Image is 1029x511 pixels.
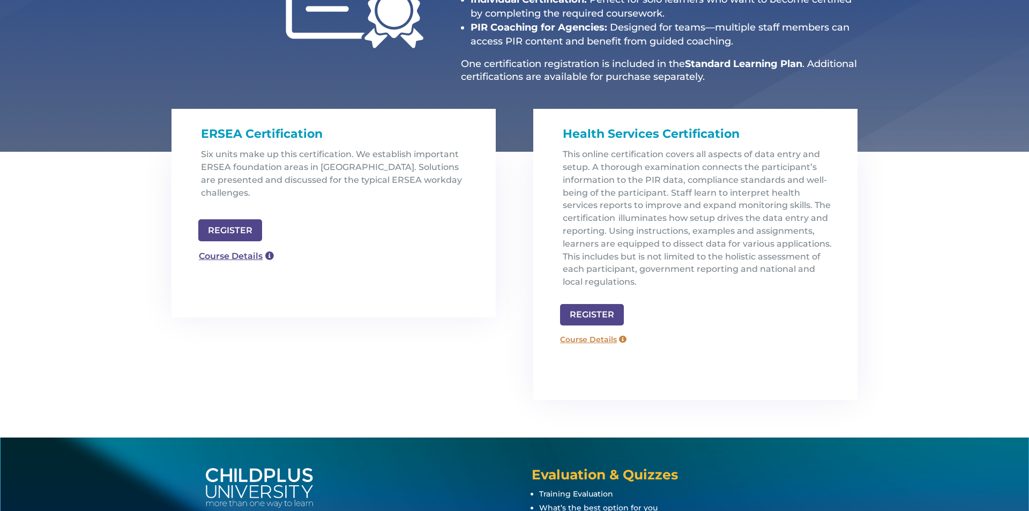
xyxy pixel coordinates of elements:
[560,304,624,326] a: REGISTER
[563,149,832,287] span: This online certification covers all aspects of data entry and setup. A thorough examination conn...
[563,127,740,141] span: Health Services Certification
[471,20,857,48] li: Designed for teams—multiple staff members can access PIR content and benefit from guided coaching.
[555,331,632,348] a: Course Details
[201,127,323,141] span: ERSEA Certification
[201,148,474,208] p: Six units make up this certification. We establish important ERSEA foundation areas in [GEOGRAPHI...
[532,468,823,487] h4: Evaluation & Quizzes
[198,219,262,241] a: REGISTER
[461,58,857,82] span: . Additional certifications are available for purchase separately.
[685,58,802,70] strong: Standard Learning Plan
[471,21,607,33] strong: PIR Coaching for Agencies:
[206,468,313,508] img: white-cpu-wordmark
[193,247,280,266] a: Course Details
[461,58,685,70] span: One certification registration is included in the
[539,489,613,499] a: Training Evaluation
